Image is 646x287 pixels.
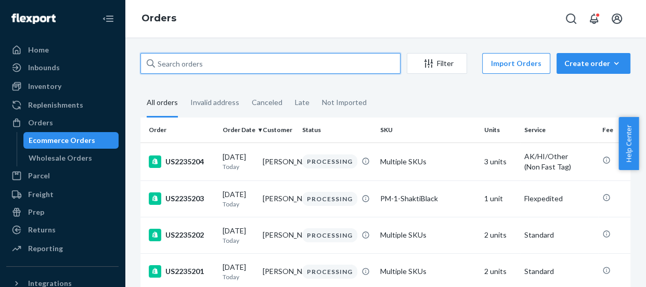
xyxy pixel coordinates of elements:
div: Customer [263,125,294,134]
p: Today [223,162,254,171]
div: Inventory [28,81,61,92]
button: Help Center [618,117,639,170]
a: Reporting [6,240,119,257]
button: Open account menu [606,8,627,29]
button: Filter [407,53,467,74]
a: Returns [6,221,119,238]
a: Inventory [6,78,119,95]
div: Not Imported [322,89,367,116]
div: PROCESSING [302,228,357,242]
td: Multiple SKUs [376,142,480,180]
div: PROCESSING [302,192,357,206]
th: SKU [376,118,480,142]
div: Inbounds [28,62,60,73]
div: Home [28,45,49,55]
a: Wholesale Orders [23,150,119,166]
div: Canceled [252,89,282,116]
div: Parcel [28,171,50,181]
div: US2235202 [149,229,214,241]
th: Order Date [218,118,259,142]
p: Standard [524,266,594,277]
div: PROCESSING [302,154,357,168]
button: Open Search Box [561,8,582,29]
th: Units [480,118,520,142]
a: Orders [6,114,119,131]
a: Orders [141,12,176,24]
td: [PERSON_NAME] [259,142,299,180]
div: Filter [407,58,467,69]
div: Ecommerce Orders [29,135,95,146]
td: Multiple SKUs [376,217,480,253]
div: Prep [28,207,44,217]
p: Flexpedited [524,193,594,204]
button: Close Navigation [98,8,119,29]
p: AK/HI/Other [524,151,594,162]
td: [PERSON_NAME] [259,180,299,217]
div: (Non Fast Tag) [524,162,594,172]
a: Replenishments [6,97,119,113]
div: Invalid address [190,89,239,116]
div: Freight [28,189,54,200]
th: Status [298,118,376,142]
a: Freight [6,186,119,203]
div: Replenishments [28,100,83,110]
p: Today [223,200,254,208]
div: Returns [28,225,56,235]
div: [DATE] [223,262,254,281]
div: Orders [28,118,53,128]
img: Flexport logo [11,14,56,24]
div: Wholesale Orders [29,153,92,163]
td: 3 units [480,142,520,180]
p: Today [223,272,254,281]
div: [DATE] [223,226,254,245]
div: [DATE] [223,189,254,208]
p: Standard [524,230,594,240]
a: Ecommerce Orders [23,132,119,149]
td: 2 units [480,217,520,253]
th: Service [520,118,598,142]
button: Create order [557,53,630,74]
a: Parcel [6,167,119,184]
div: [DATE] [223,152,254,171]
p: Today [223,236,254,245]
div: Late [295,89,309,116]
div: Create order [564,58,623,69]
a: Prep [6,204,119,220]
button: Open notifications [584,8,604,29]
td: 1 unit [480,180,520,217]
td: [PERSON_NAME] [259,217,299,253]
div: US2235204 [149,155,214,168]
th: Order [140,118,218,142]
a: Inbounds [6,59,119,76]
div: PROCESSING [302,265,357,279]
div: All orders [147,89,178,118]
div: PM-1-ShaktiBlack [380,193,476,204]
div: US2235201 [149,265,214,278]
a: Home [6,42,119,58]
div: Reporting [28,243,63,254]
div: US2235203 [149,192,214,205]
ol: breadcrumbs [133,4,185,34]
input: Search orders [140,53,400,74]
button: Import Orders [482,53,550,74]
